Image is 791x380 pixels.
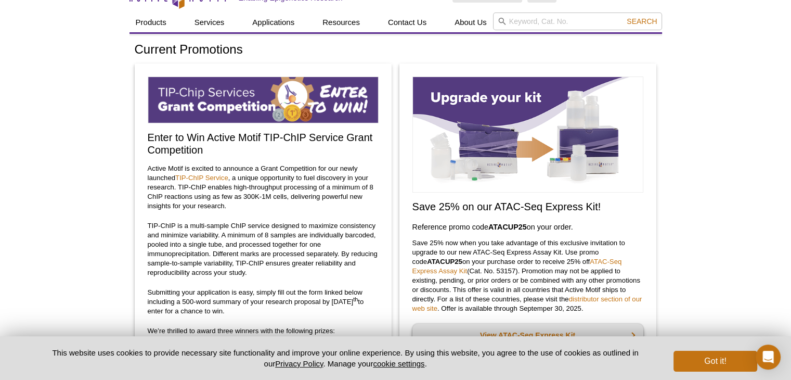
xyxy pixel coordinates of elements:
[129,12,173,32] a: Products
[175,174,228,182] a: TIP-ChIP Service
[412,200,643,213] h2: Save 25% on our ATAC-Seq Express Kit!
[353,296,358,302] sup: th
[148,221,379,277] p: TIP-ChIP is a multi-sample ChIP service designed to maximize consistency and minimize variability...
[627,17,657,26] span: Search
[135,43,657,58] h1: Current Promotions
[412,77,643,193] img: Save on ATAC-Seq Express Assay Kit
[148,326,379,336] p: We’re thrilled to award three winners with the following prizes:
[412,221,643,233] h3: Reference promo code on your order.
[756,345,781,370] div: Open Intercom Messenger
[275,359,323,368] a: Privacy Policy
[412,238,643,313] p: Save 25% now when you take advantage of this exclusive invitation to upgrade to our new ATAC-Seq ...
[148,77,379,123] img: TIP-ChIP Service Grant Competition
[412,324,643,347] a: View ATAC-Seq Express Kit
[488,223,527,231] strong: ATACUP25
[448,12,493,32] a: About Us
[34,347,657,369] p: This website uses cookies to provide necessary site functionality and improve your online experie...
[148,164,379,211] p: Active Motif is excited to announce a Grant Competition for our newly launched , a unique opportu...
[373,359,424,368] button: cookie settings
[316,12,366,32] a: Resources
[246,12,301,32] a: Applications
[493,12,662,30] input: Keyword, Cat. No.
[673,351,757,372] button: Got it!
[148,288,379,316] p: Submitting your application is easy, simply fill out the form linked below including a 500-word s...
[148,131,379,156] h2: Enter to Win Active Motif TIP-ChIP Service Grant Competition
[427,258,462,265] strong: ATACUP25
[624,17,660,26] button: Search
[188,12,231,32] a: Services
[382,12,433,32] a: Contact Us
